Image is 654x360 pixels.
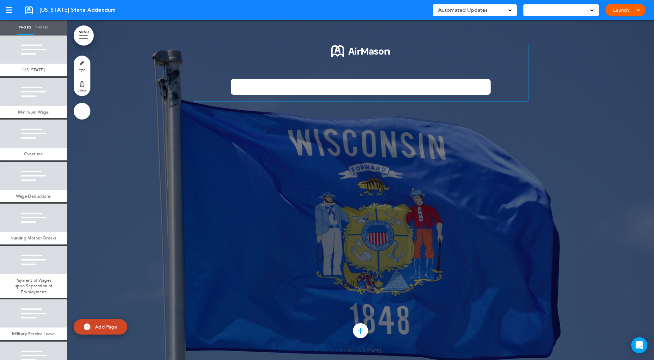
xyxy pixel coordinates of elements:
[359,348,381,353] span: [US_STATE]
[340,348,352,353] span: 1 / 10
[24,151,43,157] span: Overtime
[40,6,116,14] span: [US_STATE] State Addendum
[438,5,488,15] span: Automated Updates
[79,68,85,72] span: style
[84,323,90,330] img: add.svg
[17,20,33,35] a: Pages
[16,193,51,199] span: Wage Deductions
[18,109,49,115] span: Minimum Wage
[22,67,45,73] span: [US_STATE]
[74,76,90,96] a: delete
[74,319,127,335] a: Add Page
[74,25,94,46] a: MENU
[353,348,357,353] span: —
[95,323,117,330] span: Add Page
[33,20,50,35] a: Theme
[74,56,90,76] a: style
[12,331,55,337] span: Military Service Leave
[10,235,57,241] span: Nursing Mother Breaks
[78,88,86,92] span: delete
[331,45,390,57] img: 1722553576973-Airmason_logo_White.png
[610,4,632,16] a: Launch
[15,277,52,295] span: Payment of Wages upon Separation of Employment
[631,337,647,353] div: Open Intercom Messenger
